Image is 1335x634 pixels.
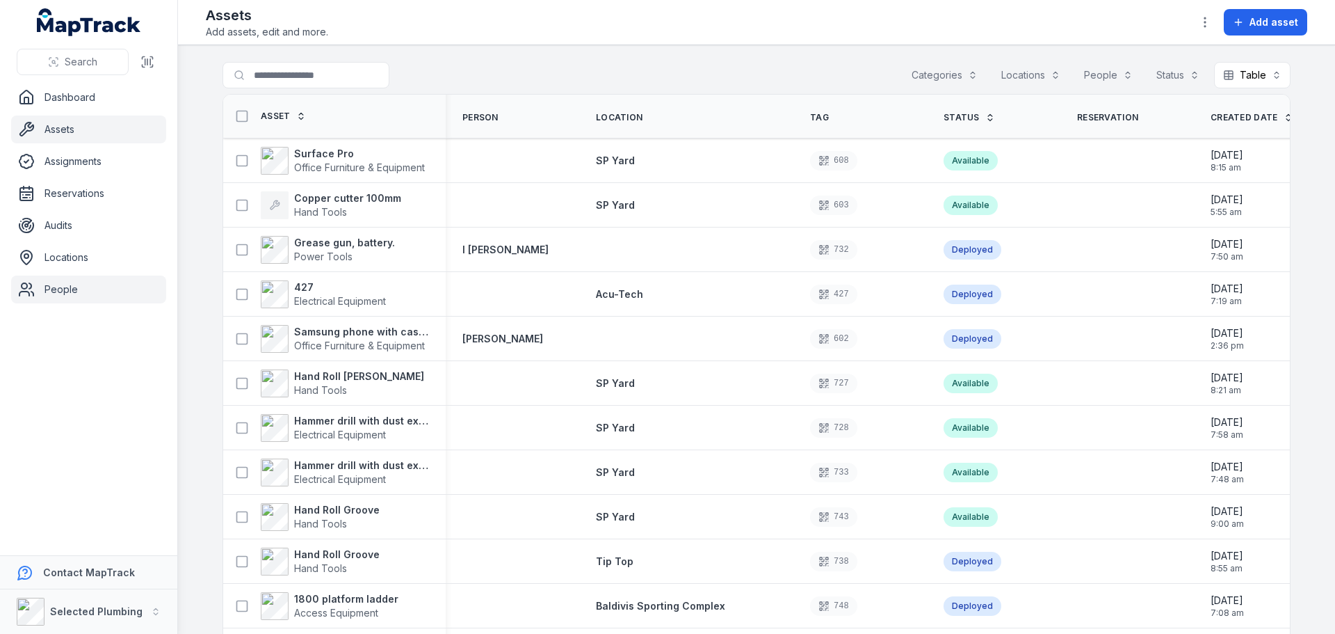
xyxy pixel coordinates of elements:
[43,566,135,578] strong: Contact MapTrack
[810,285,857,304] div: 427
[810,196,857,215] div: 603
[462,332,543,346] a: [PERSON_NAME]
[596,288,643,300] span: Acu-Tech
[1211,148,1243,162] span: [DATE]
[294,370,424,383] strong: Hand Roll [PERSON_NAME]
[1211,193,1243,218] time: 8/11/2025, 5:55:30 AM
[294,459,429,473] strong: Hammer drill with dust extraction unit
[462,243,549,257] a: I [PERSON_NAME]
[1211,282,1243,296] span: [DATE]
[294,592,398,606] strong: 1800 platform ladder
[261,548,380,576] a: Hand Roll GrooveHand Tools
[1211,474,1244,485] span: 7:48 am
[37,8,141,36] a: MapTrack
[1211,237,1243,251] span: [DATE]
[1211,549,1243,563] span: [DATE]
[1211,415,1243,429] span: [DATE]
[261,325,429,353] a: Samsung phone with case and cableOffice Furniture & Equipment
[944,507,998,527] div: Available
[294,548,380,562] strong: Hand Roll Groove
[944,418,998,438] div: Available
[1211,563,1243,574] span: 8:55 am
[1211,371,1243,396] time: 8/4/2025, 8:21:00 AM
[944,596,1001,616] div: Deployed
[1211,608,1244,619] span: 7:08 am
[1211,148,1243,173] time: 8/19/2025, 8:15:16 AM
[1211,429,1243,441] span: 7:58 am
[1211,112,1278,123] span: Created Date
[944,463,998,482] div: Available
[944,112,995,123] a: Status
[294,147,425,161] strong: Surface Pro
[944,112,980,123] span: Status
[17,49,129,75] button: Search
[1211,505,1244,518] span: [DATE]
[596,600,725,612] span: Baldivis Sporting Complex
[810,240,857,260] div: 732
[11,276,166,303] a: People
[1211,237,1243,262] time: 8/8/2025, 7:50:48 AM
[11,212,166,239] a: Audits
[944,329,1001,349] div: Deployed
[1211,460,1244,474] span: [DATE]
[810,596,857,616] div: 748
[1214,62,1290,88] button: Table
[294,206,347,218] span: Hand Tools
[596,421,635,435] a: SP Yard
[596,199,635,211] span: SP Yard
[1211,326,1244,340] span: [DATE]
[596,466,635,478] span: SP Yard
[1211,296,1243,307] span: 7:19 am
[810,151,857,171] div: 608
[810,507,857,527] div: 743
[1211,371,1243,385] span: [DATE]
[944,196,998,215] div: Available
[294,384,347,396] span: Hand Tools
[261,191,401,219] a: Copper cutter 100mmHand Tools
[1249,15,1298,29] span: Add asset
[903,62,987,88] button: Categories
[261,592,398,620] a: 1800 platform ladderAccess Equipment
[810,374,857,393] div: 727
[294,340,425,351] span: Office Furniture & Equipment
[294,251,353,262] span: Power Tools
[1211,460,1244,485] time: 8/1/2025, 7:48:50 AM
[294,473,386,485] span: Electrical Equipment
[294,280,386,294] strong: 427
[261,503,380,531] a: Hand Roll GrooveHand Tools
[1224,9,1307,35] button: Add asset
[1211,594,1244,619] time: 7/29/2025, 7:08:22 AM
[596,154,635,166] span: SP Yard
[261,414,429,442] a: Hammer drill with dust extraction unitElectrical Equipment
[596,466,635,480] a: SP Yard
[810,418,857,438] div: 728
[206,25,328,39] span: Add assets, edit and more.
[11,244,166,271] a: Locations
[261,111,306,122] a: Asset
[1211,193,1243,207] span: [DATE]
[50,605,143,617] strong: Selected Plumbing
[206,6,328,25] h2: Assets
[596,154,635,168] a: SP Yard
[294,191,401,205] strong: Copper cutter 100mm
[1211,162,1243,173] span: 8:15 am
[294,429,386,441] span: Electrical Equipment
[596,287,643,301] a: Acu-Tech
[1211,207,1243,218] span: 5:55 am
[11,116,166,143] a: Assets
[1211,415,1243,441] time: 8/1/2025, 7:58:49 AM
[944,240,1001,260] div: Deployed
[261,459,429,486] a: Hammer drill with dust extraction unitElectrical Equipment
[11,84,166,111] a: Dashboard
[294,518,347,530] span: Hand Tools
[65,55,97,69] span: Search
[1211,282,1243,307] time: 8/7/2025, 7:19:50 AM
[944,374,998,393] div: Available
[944,552,1001,571] div: Deployed
[596,511,635,523] span: SP Yard
[294,295,386,307] span: Electrical Equipment
[261,111,291,122] span: Asset
[944,285,1001,304] div: Deployed
[596,377,635,390] a: SP Yard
